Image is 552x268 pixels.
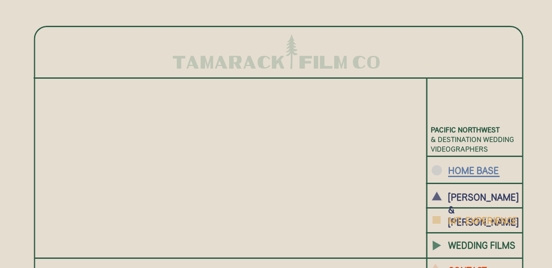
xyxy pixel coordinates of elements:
b: PACIFIC NORThWEST [431,125,500,134]
a: MT. EXPERIENCE [448,215,521,226]
h3: & DESTINATION Wedding videographers [431,125,542,164]
a: HOME BASE [448,164,507,176]
a: PACIFIC NORThWEST& DESTINATION Weddingvideographers [431,125,542,164]
a: [PERSON_NAME] & [PERSON_NAME] [448,191,507,203]
b: MT. EXPERIENCE [448,215,518,226]
b: HOME BASE [448,165,499,176]
a: WEDDING FILMS [448,239,521,251]
b: WEDDING FILMS [448,240,515,251]
b: [PERSON_NAME] & [PERSON_NAME] [448,191,518,228]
